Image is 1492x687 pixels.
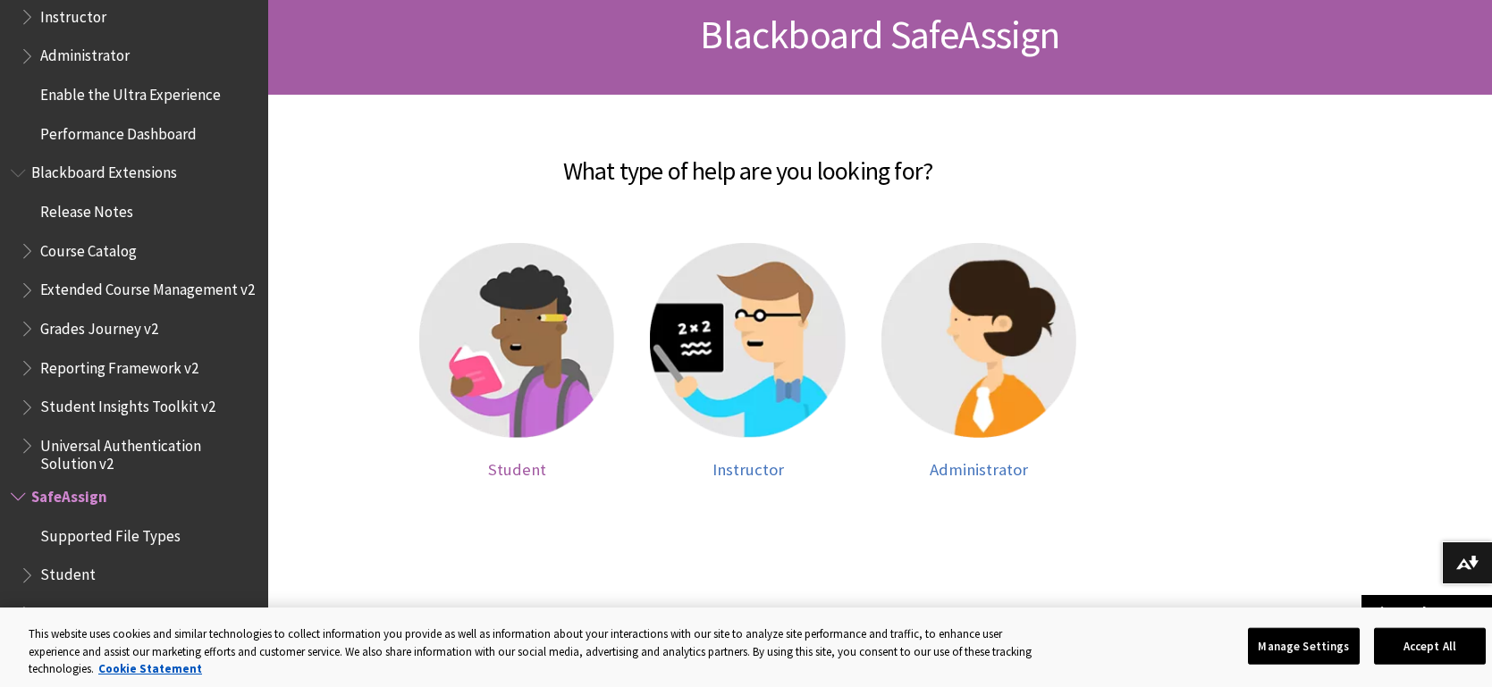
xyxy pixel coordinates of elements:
[31,158,177,182] span: Blackboard Extensions
[881,243,1076,438] img: Administrator help
[40,236,137,260] span: Course Catalog
[40,197,133,221] span: Release Notes
[488,459,546,480] span: Student
[40,275,255,299] span: Extended Course Management v2
[419,243,614,479] a: Student help Student
[419,243,614,438] img: Student help
[40,80,221,104] span: Enable the Ultra Experience
[881,243,1076,479] a: Administrator help Administrator
[11,158,257,473] nav: Book outline for Blackboard Extensions
[40,392,215,416] span: Student Insights Toolkit v2
[1248,627,1360,665] button: Manage Settings
[11,482,257,667] nav: Book outline for Blackboard SafeAssign
[40,314,158,338] span: Grades Journey v2
[40,41,130,65] span: Administrator
[40,2,106,26] span: Instructor
[40,521,181,545] span: Supported File Types
[650,243,845,438] img: Instructor help
[1374,627,1486,665] button: Accept All
[1361,595,1492,628] a: Back to top
[40,353,198,377] span: Reporting Framework v2
[40,560,96,584] span: Student
[31,482,107,506] span: SafeAssign
[700,10,1059,59] span: Blackboard SafeAssign
[29,625,1044,678] div: This website uses cookies and similar technologies to collect information you provide as well as ...
[650,243,845,479] a: Instructor help Instructor
[286,130,1210,189] h2: What type of help are you looking for?
[712,459,784,480] span: Instructor
[40,431,256,473] span: Universal Authentication Solution v2
[930,459,1028,480] span: Administrator
[98,661,202,676] a: More information about your privacy, opens in a new tab
[40,119,197,143] span: Performance Dashboard
[40,599,106,623] span: Instructor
